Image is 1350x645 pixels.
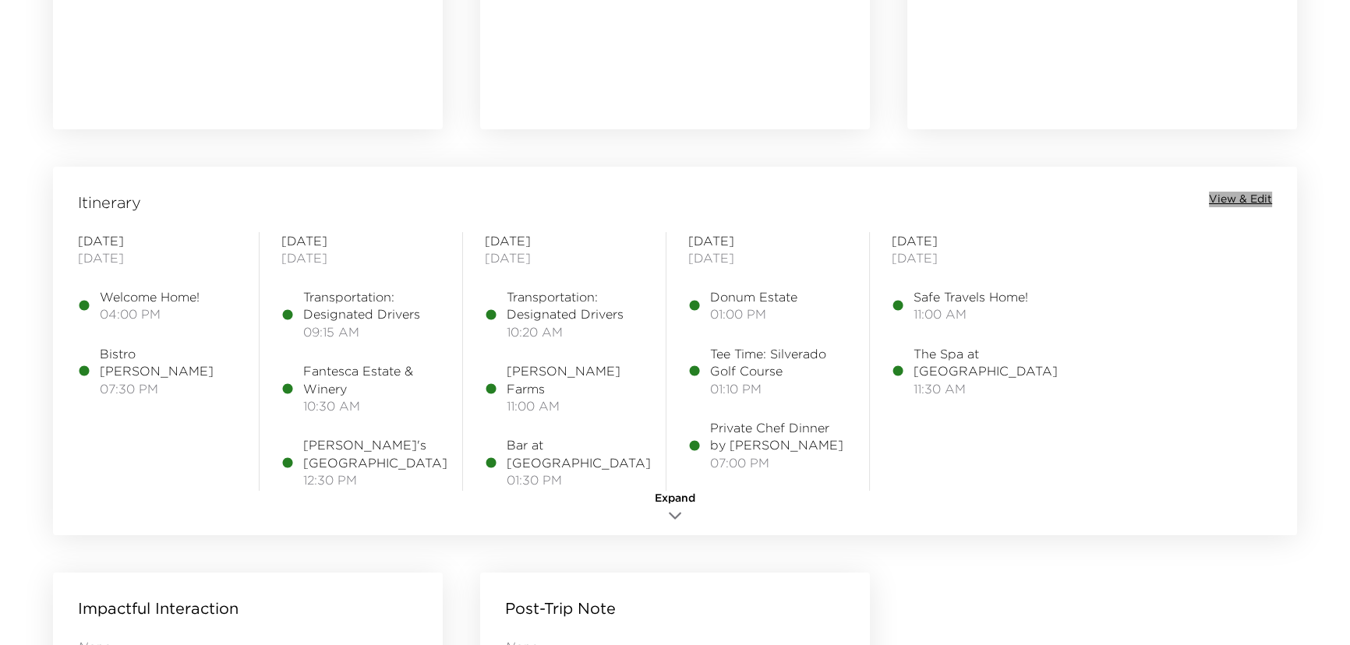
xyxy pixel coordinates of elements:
[100,305,200,322] span: 04:00 PM
[914,288,1028,305] span: Safe Travels Home!
[281,249,440,266] span: [DATE]
[914,380,1058,397] span: 11:30 AM
[507,288,644,323] span: Transportation: Designated Drivers
[303,288,440,323] span: Transportation: Designated Drivers
[505,597,616,619] p: Post-Trip Note
[688,249,847,266] span: [DATE]
[100,345,237,380] span: Bistro [PERSON_NAME]
[485,249,644,266] span: [DATE]
[710,288,797,305] span: Donum Estate
[710,454,847,471] span: 07:00 PM
[507,471,651,488] span: 01:30 PM
[710,305,797,322] span: 01:00 PM
[303,471,447,488] span: 12:30 PM
[485,232,644,249] span: [DATE]
[892,232,1051,249] span: [DATE]
[78,249,237,266] span: [DATE]
[507,362,644,397] span: [PERSON_NAME] Farms
[507,436,651,471] span: Bar at [GEOGRAPHIC_DATA]
[100,380,237,397] span: 07:30 PM
[914,345,1058,380] span: The Spa at [GEOGRAPHIC_DATA]
[914,305,1028,322] span: 11:00 AM
[636,491,714,527] button: Expand
[100,288,200,305] span: Welcome Home!
[303,362,440,397] span: Fantesca Estate & Winery
[710,380,847,397] span: 01:10 PM
[78,597,239,619] p: Impactful Interaction
[303,323,440,340] span: 09:15 AM
[303,436,447,471] span: [PERSON_NAME]'s [GEOGRAPHIC_DATA]
[303,397,440,414] span: 10:30 AM
[281,232,440,249] span: [DATE]
[710,345,847,380] span: Tee Time: Silverado Golf Course
[78,192,141,213] span: Itinerary
[78,232,237,249] span: [DATE]
[1209,192,1272,207] button: View & Edit
[688,232,847,249] span: [DATE]
[655,491,695,506] span: Expand
[507,397,644,414] span: 11:00 AM
[892,249,1051,266] span: [DATE]
[710,419,847,454] span: Private Chef Dinner by [PERSON_NAME]
[507,323,644,340] span: 10:20 AM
